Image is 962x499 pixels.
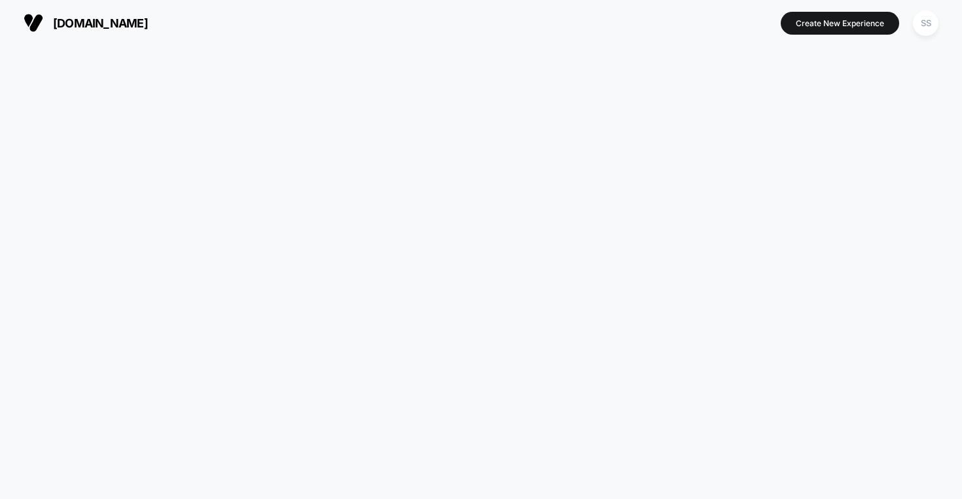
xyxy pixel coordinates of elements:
[24,13,43,33] img: Visually logo
[20,12,152,33] button: [DOMAIN_NAME]
[53,16,148,30] span: [DOMAIN_NAME]
[913,10,938,36] div: SS
[909,10,942,37] button: SS
[781,12,899,35] button: Create New Experience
